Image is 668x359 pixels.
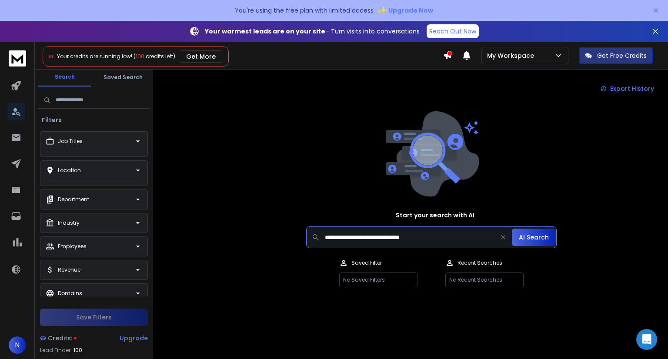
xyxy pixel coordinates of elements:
a: Reach Out Now [427,24,479,38]
p: Department [58,196,89,203]
button: AI Search [512,229,556,246]
p: Reach Out Now [429,27,476,36]
span: 100 [136,53,144,60]
p: Get Free Credits [597,51,647,60]
button: ✨Upgrade Now [377,2,433,19]
div: Open Intercom Messenger [636,329,657,350]
button: Get More [179,50,223,63]
a: Credits:Upgrade [40,329,148,347]
p: Domains [58,290,82,297]
span: 100 [73,347,82,354]
p: Revenue [58,266,80,273]
span: ✨ [377,4,387,17]
a: Export History [594,80,661,97]
p: No Recent Searches [445,273,524,287]
p: Recent Searches [458,259,502,266]
p: My Workspace [487,51,538,60]
h1: Start your search with AI [396,211,474,219]
p: – Turn visits into conversations [205,27,420,36]
p: Job Titles [58,138,83,145]
img: image [384,111,479,197]
h3: Filters [38,116,65,124]
div: Upgrade [120,334,148,342]
strong: Your warmest leads are on your site [205,27,325,36]
button: N [9,336,26,354]
img: logo [9,50,26,66]
p: Saved Filter [351,259,382,266]
span: Upgrade Now [388,6,433,15]
span: ( credits left) [134,53,175,60]
span: Credits: [48,334,72,342]
p: Lead Finder: [40,347,72,354]
span: Your credits are running low! [57,53,132,60]
p: Employees [58,243,87,250]
button: Search [38,68,91,86]
p: You're using the free plan with limited access [235,6,374,15]
button: Saved Search [97,69,150,86]
p: Industry [58,219,80,226]
p: No Saved Filters [339,273,417,287]
p: Location [58,167,81,174]
button: Get Free Credits [579,47,653,64]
